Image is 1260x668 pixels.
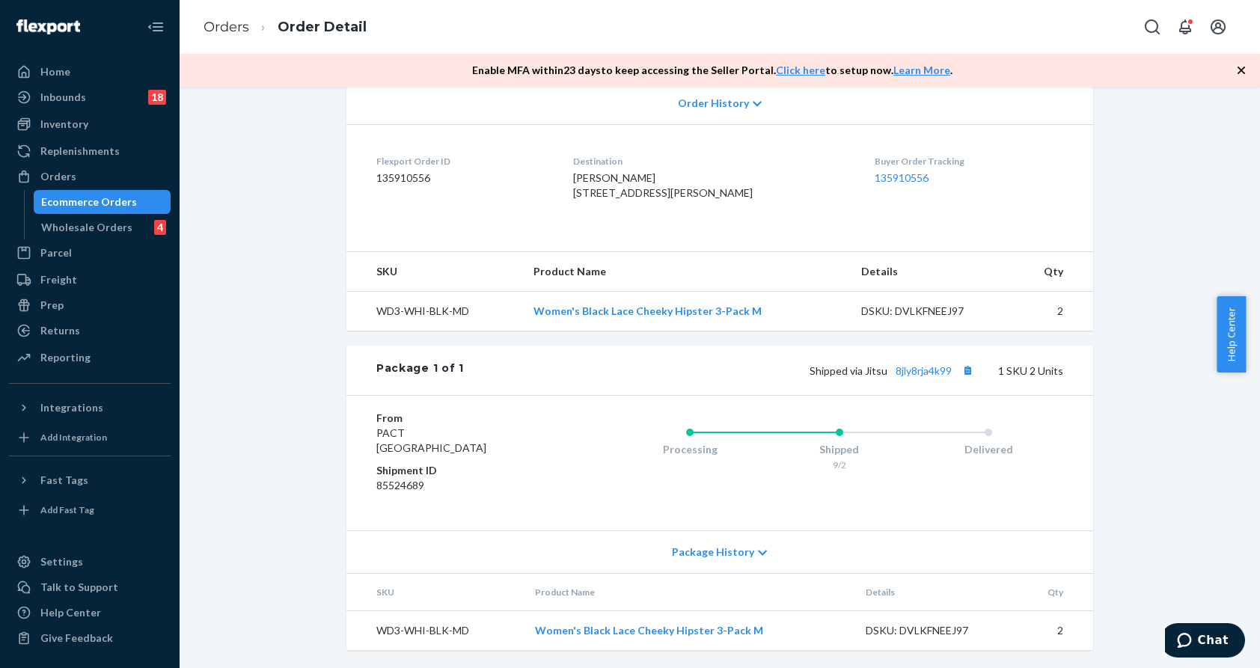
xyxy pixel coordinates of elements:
[573,171,753,199] span: [PERSON_NAME] [STREET_ADDRESS][PERSON_NAME]
[40,90,86,105] div: Inbounds
[40,298,64,313] div: Prep
[9,396,171,420] button: Integrations
[40,245,72,260] div: Parcel
[1018,574,1093,611] th: Qty
[464,361,1063,380] div: 1 SKU 2 Units
[9,498,171,522] a: Add Fast Tag
[9,268,171,292] a: Freight
[40,580,118,595] div: Talk to Support
[40,323,80,338] div: Returns
[776,64,825,76] a: Click here
[141,12,171,42] button: Close Navigation
[914,442,1063,457] div: Delivered
[9,241,171,265] a: Parcel
[861,304,1002,319] div: DSKU: DVLKFNEEJ97
[615,442,765,457] div: Processing
[148,90,166,105] div: 18
[523,574,854,611] th: Product Name
[672,545,754,560] span: Package History
[1165,623,1245,661] iframe: Opens a widget where you can chat to one of our agents
[376,361,464,380] div: Package 1 of 1
[1137,12,1167,42] button: Open Search Box
[1013,252,1093,292] th: Qty
[1203,12,1233,42] button: Open account menu
[678,96,749,111] span: Order History
[9,60,171,84] a: Home
[40,400,103,415] div: Integrations
[40,64,70,79] div: Home
[346,292,522,331] td: WD3-WHI-BLK-MD
[34,215,171,239] a: Wholesale Orders4
[40,473,88,488] div: Fast Tags
[40,272,77,287] div: Freight
[9,575,171,599] button: Talk to Support
[9,112,171,136] a: Inventory
[9,139,171,163] a: Replenishments
[1217,296,1246,373] button: Help Center
[535,624,763,637] a: Women's Black Lace Cheeky Hipster 3-Pack M
[958,361,977,380] button: Copy tracking number
[472,63,952,78] p: Enable MFA within 23 days to keep accessing the Seller Portal. to setup now. .
[40,431,107,444] div: Add Integration
[376,411,555,426] dt: From
[204,19,249,35] a: Orders
[376,463,555,478] dt: Shipment ID
[41,220,132,235] div: Wholesale Orders
[40,144,120,159] div: Replenishments
[522,252,849,292] th: Product Name
[34,190,171,214] a: Ecommerce Orders
[9,85,171,109] a: Inbounds18
[1013,292,1093,331] td: 2
[41,194,137,209] div: Ecommerce Orders
[1018,611,1093,651] td: 2
[278,19,367,35] a: Order Detail
[810,364,977,377] span: Shipped via Jitsu
[40,631,113,646] div: Give Feedback
[9,319,171,343] a: Returns
[9,293,171,317] a: Prep
[346,252,522,292] th: SKU
[1170,12,1200,42] button: Open notifications
[346,611,523,651] td: WD3-WHI-BLK-MD
[875,171,929,184] a: 135910556
[9,626,171,650] button: Give Feedback
[849,252,1014,292] th: Details
[376,478,555,493] dd: 85524689
[896,364,952,377] a: 8jly8rja4k99
[40,169,76,184] div: Orders
[40,605,101,620] div: Help Center
[866,623,1006,638] div: DSKU: DVLKFNEEJ97
[854,574,1018,611] th: Details
[9,601,171,625] a: Help Center
[9,165,171,189] a: Orders
[376,155,549,168] dt: Flexport Order ID
[376,426,486,454] span: PACT [GEOGRAPHIC_DATA]
[40,503,94,516] div: Add Fast Tag
[533,304,762,317] a: Women's Black Lace Cheeky Hipster 3-Pack M
[40,117,88,132] div: Inventory
[40,350,91,365] div: Reporting
[346,574,523,611] th: SKU
[9,550,171,574] a: Settings
[154,220,166,235] div: 4
[765,442,914,457] div: Shipped
[192,5,379,49] ol: breadcrumbs
[875,155,1063,168] dt: Buyer Order Tracking
[765,459,914,471] div: 9/2
[40,554,83,569] div: Settings
[573,155,851,168] dt: Destination
[376,171,549,186] dd: 135910556
[9,468,171,492] button: Fast Tags
[9,426,171,450] a: Add Integration
[9,346,171,370] a: Reporting
[893,64,950,76] a: Learn More
[16,19,80,34] img: Flexport logo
